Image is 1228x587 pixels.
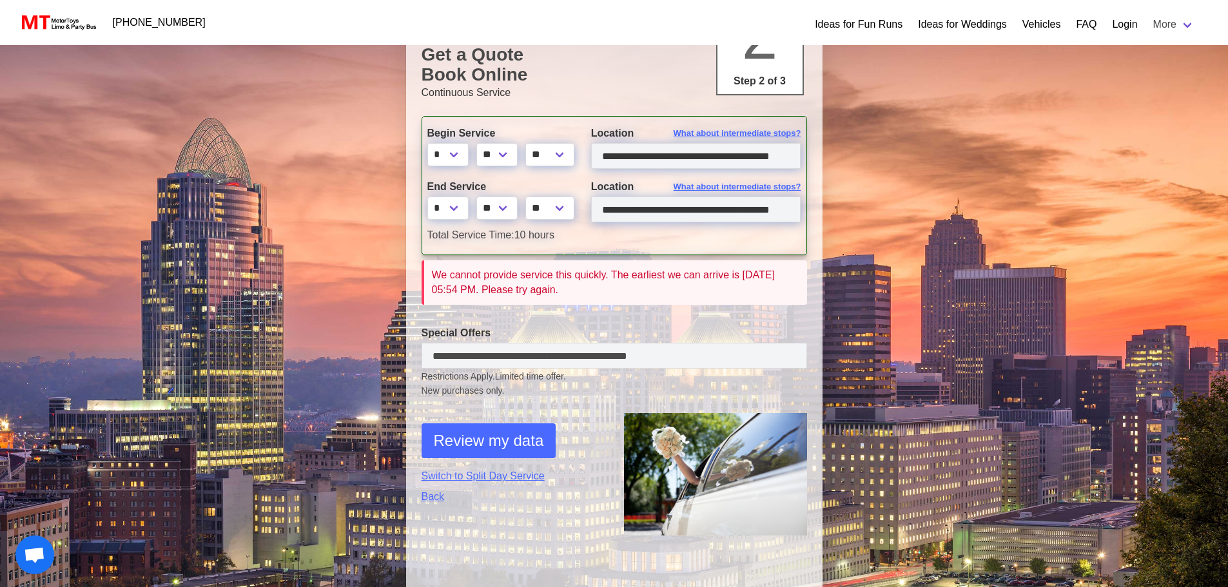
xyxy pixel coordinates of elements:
button: Review my data [422,423,556,458]
label: Begin Service [427,126,572,141]
span: What about intermediate stops? [674,180,801,193]
label: Special Offers [422,325,807,341]
span: Location [591,181,634,192]
div: We cannot provide service this quickly. The earliest we can arrive is [DATE] 05:54 PM. Please try... [432,268,799,297]
span: Total Service Time: [427,229,514,240]
a: [PHONE_NUMBER] [105,10,213,35]
h1: Get a Quote Book Online [422,44,807,85]
a: More [1145,12,1202,37]
a: Vehicles [1022,17,1061,32]
a: Ideas for Weddings [918,17,1007,32]
a: Ideas for Fun Runs [815,17,902,32]
small: Restrictions Apply. [422,371,807,398]
p: Step 2 of 3 [723,73,797,89]
a: FAQ [1076,17,1096,32]
span: New purchases only. [422,384,807,398]
span: Location [591,128,634,139]
a: Login [1112,17,1137,32]
label: End Service [427,179,572,195]
p: Continuous Service [422,85,807,101]
a: Open chat [15,535,54,574]
span: What about intermediate stops? [674,127,801,140]
img: 1.png [624,413,807,535]
span: Review my data [434,429,544,452]
div: 10 hours [418,227,811,243]
a: Back [422,489,605,505]
img: MotorToys Logo [18,14,97,32]
span: Limited time offer. [495,370,566,383]
a: Switch to Split Day Service [422,468,605,484]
